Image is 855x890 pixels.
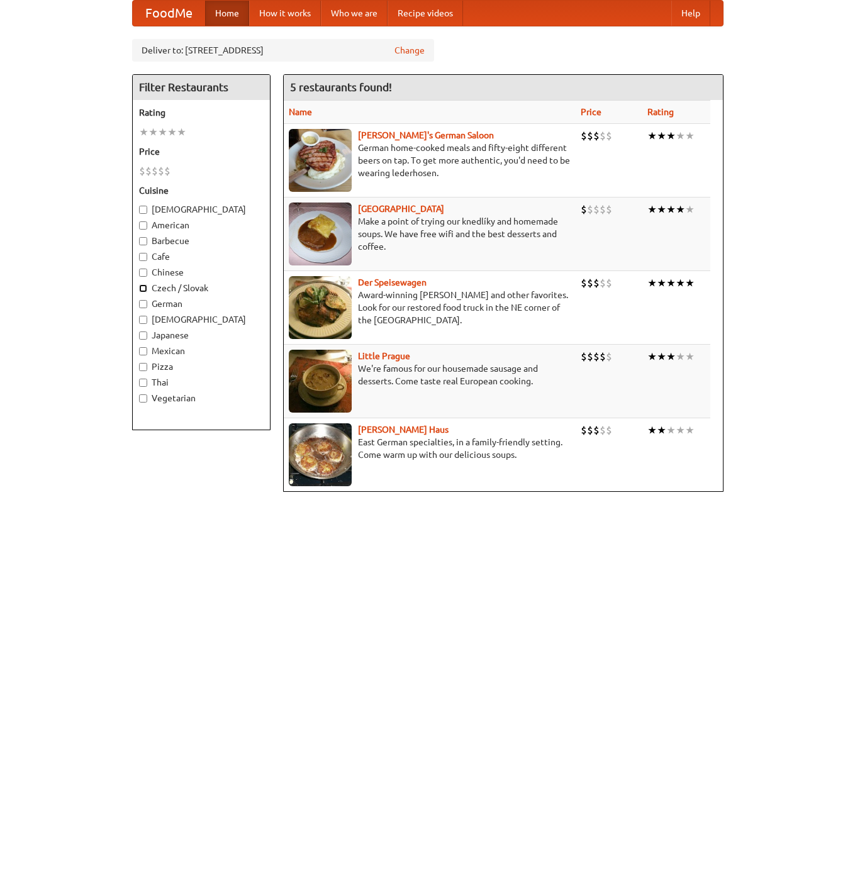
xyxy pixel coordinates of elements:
[666,350,676,364] li: ★
[358,130,494,140] a: [PERSON_NAME]'s German Saloon
[358,204,444,214] a: [GEOGRAPHIC_DATA]
[139,221,147,230] input: American
[289,276,352,339] img: speisewagen.jpg
[685,203,695,216] li: ★
[676,129,685,143] li: ★
[606,203,612,216] li: $
[139,360,264,373] label: Pizza
[600,350,606,364] li: $
[139,347,147,355] input: Mexican
[289,215,571,253] p: Make a point of trying our knedlíky and homemade soups. We have free wifi and the best desserts a...
[593,423,600,437] li: $
[388,1,463,26] a: Recipe videos
[593,350,600,364] li: $
[666,129,676,143] li: ★
[358,425,449,435] b: [PERSON_NAME] Haus
[676,203,685,216] li: ★
[289,203,352,265] img: czechpoint.jpg
[600,423,606,437] li: $
[289,142,571,179] p: German home-cooked meals and fifty-eight different beers on tap. To get more authentic, you'd nee...
[139,164,145,178] li: $
[685,350,695,364] li: ★
[600,276,606,290] li: $
[666,423,676,437] li: ★
[666,276,676,290] li: ★
[676,350,685,364] li: ★
[139,266,264,279] label: Chinese
[600,129,606,143] li: $
[647,423,657,437] li: ★
[139,145,264,158] h5: Price
[290,81,392,93] ng-pluralize: 5 restaurants found!
[289,289,571,326] p: Award-winning [PERSON_NAME] and other favorites. Look for our restored food truck in the NE corne...
[593,276,600,290] li: $
[167,125,177,139] li: ★
[647,203,657,216] li: ★
[132,39,434,62] div: Deliver to: [STREET_ADDRESS]
[139,284,147,292] input: Czech / Slovak
[133,75,270,100] h4: Filter Restaurants
[587,276,593,290] li: $
[164,164,170,178] li: $
[145,164,152,178] li: $
[249,1,321,26] a: How it works
[289,436,571,461] p: East German specialties, in a family-friendly setting. Come warm up with our delicious soups.
[133,1,205,26] a: FoodMe
[139,253,147,261] input: Cafe
[581,107,601,117] a: Price
[671,1,710,26] a: Help
[177,125,186,139] li: ★
[657,350,666,364] li: ★
[139,394,147,403] input: Vegetarian
[606,350,612,364] li: $
[587,203,593,216] li: $
[139,376,264,389] label: Thai
[581,203,587,216] li: $
[139,331,147,340] input: Japanese
[139,106,264,119] h5: Rating
[358,351,410,361] a: Little Prague
[148,125,158,139] li: ★
[647,350,657,364] li: ★
[158,164,164,178] li: $
[581,350,587,364] li: $
[657,423,666,437] li: ★
[289,350,352,413] img: littleprague.jpg
[321,1,388,26] a: Who we are
[593,203,600,216] li: $
[139,313,264,326] label: [DEMOGRAPHIC_DATA]
[685,423,695,437] li: ★
[647,276,657,290] li: ★
[139,269,147,277] input: Chinese
[205,1,249,26] a: Home
[657,276,666,290] li: ★
[657,129,666,143] li: ★
[606,129,612,143] li: $
[666,203,676,216] li: ★
[657,203,666,216] li: ★
[158,125,167,139] li: ★
[606,423,612,437] li: $
[358,277,427,287] a: Der Speisewagen
[289,362,571,387] p: We're famous for our housemade sausage and desserts. Come taste real European cooking.
[289,107,312,117] a: Name
[587,129,593,143] li: $
[139,184,264,197] h5: Cuisine
[581,276,587,290] li: $
[139,282,264,294] label: Czech / Slovak
[139,329,264,342] label: Japanese
[587,350,593,364] li: $
[139,300,147,308] input: German
[139,206,147,214] input: [DEMOGRAPHIC_DATA]
[139,363,147,371] input: Pizza
[685,129,695,143] li: ★
[289,423,352,486] img: kohlhaus.jpg
[139,345,264,357] label: Mexican
[581,129,587,143] li: $
[139,379,147,387] input: Thai
[600,203,606,216] li: $
[394,44,425,57] a: Change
